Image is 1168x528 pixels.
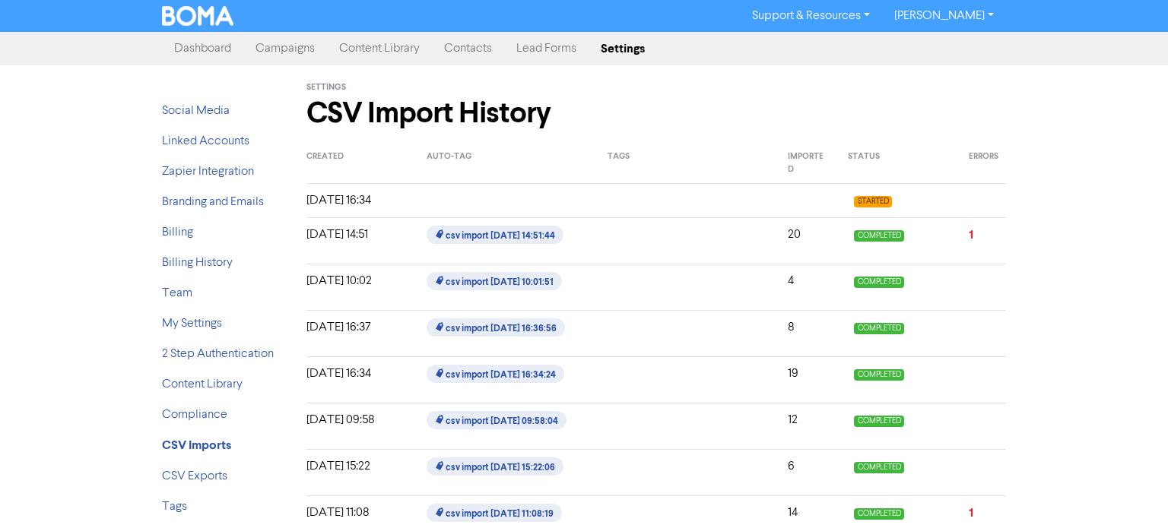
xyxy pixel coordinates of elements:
span: COMPLETED [854,369,903,381]
div: [DATE] 09:58 [295,411,415,441]
a: Lead Forms [504,33,589,64]
span: COMPLETED [854,230,903,242]
a: 1 [969,227,973,242]
a: Settings [589,33,657,64]
a: Billing History [162,257,233,269]
a: Linked Accounts [162,135,249,147]
h1: CSV Import History [306,96,645,131]
a: [PERSON_NAME] [882,4,1006,28]
span: csv import [DATE] 16:36:56 [427,318,564,337]
a: Content Library [327,33,432,64]
p: 12 [788,411,825,429]
a: Compliance [162,409,227,421]
a: Campaigns [243,33,327,64]
div: Imported [776,150,836,175]
div: [DATE] 16:34 [295,191,415,210]
a: Content Library [162,378,243,390]
span: csv import [DATE] 15:22:06 [427,457,563,476]
span: csv import [DATE] 10:01:51 [427,272,561,290]
p: 20 [788,226,825,244]
p: 14 [788,504,825,522]
p: 8 [788,318,825,337]
a: Billing [162,226,193,239]
a: csv import [DATE] 16:34:24 [427,368,567,381]
span: COMPLETED [854,462,903,473]
span: COMPLETED [854,416,903,427]
span: csv import [DATE] 09:58:04 [427,411,566,429]
a: Zapier Integration [162,166,254,178]
span: Settings [306,82,346,93]
span: COMPLETED [854,323,903,334]
a: csv import [DATE] 14:51:44 [427,229,566,242]
span: COMPLETED [854,508,903,520]
div: Tags [596,150,776,175]
div: Auto-Tag [415,150,595,175]
div: Created [295,150,415,175]
a: csv import [DATE] 16:36:56 [427,322,567,334]
div: [DATE] 16:37 [295,318,415,349]
span: csv import [DATE] 11:08:19 [427,504,561,522]
a: Contacts [432,33,504,64]
a: csv import [DATE] 09:58:04 [427,415,569,427]
a: csv import [DATE] 11:08:19 [427,507,564,520]
a: Branding and Emails [162,196,264,208]
a: Team [162,287,192,299]
span: csv import [DATE] 14:51:44 [427,226,563,244]
a: Social Media [162,105,230,117]
p: 4 [788,272,825,290]
a: CSV Exports [162,470,227,482]
p: 6 [788,457,825,476]
span: COMPLETED [854,277,903,288]
a: My Settings [162,318,222,330]
div: Errors [957,150,1017,175]
strong: CSV Imports [162,438,231,453]
div: [DATE] 15:22 [295,457,415,488]
a: 1 [969,505,973,520]
a: 2 Step Authentication [162,348,274,360]
a: CSV Imports [162,440,231,452]
a: Tags [162,501,187,513]
div: [DATE] 16:34 [295,365,415,395]
p: 19 [788,365,825,383]
a: Dashboard [162,33,243,64]
img: BOMA Logo [162,6,233,26]
span: STARTED [854,196,891,207]
span: csv import [DATE] 16:34:24 [427,365,563,383]
div: [DATE] 14:51 [295,226,415,256]
div: [DATE] 10:02 [295,272,415,302]
div: Status [836,150,957,175]
a: csv import [DATE] 10:01:51 [427,276,564,288]
a: Support & Resources [740,4,882,28]
a: csv import [DATE] 15:22:06 [427,461,566,473]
